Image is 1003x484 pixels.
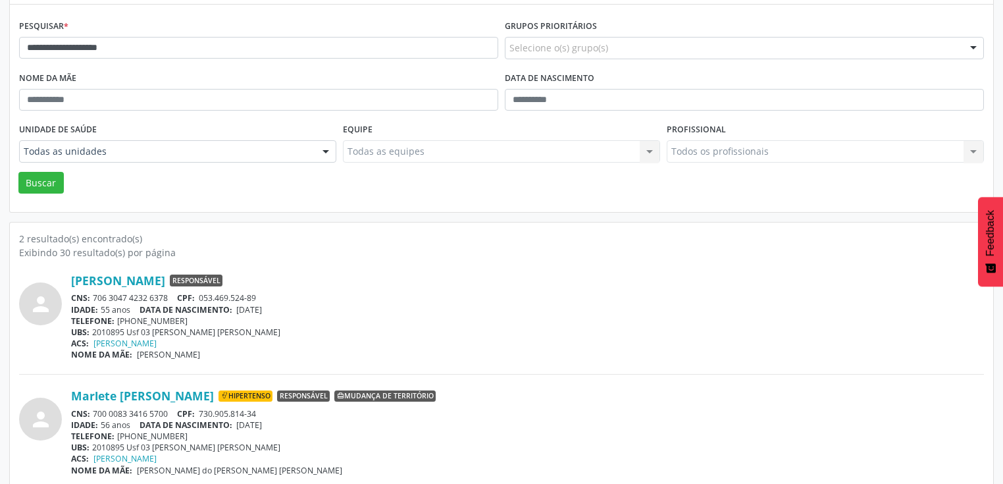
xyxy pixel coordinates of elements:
[71,292,984,304] div: 706 3047 4232 6378
[140,304,232,315] span: DATA DE NASCIMENTO:
[29,292,53,316] i: person
[19,232,984,246] div: 2 resultado(s) encontrado(s)
[137,349,200,360] span: [PERSON_NAME]
[19,246,984,259] div: Exibindo 30 resultado(s) por página
[71,419,984,431] div: 56 anos
[71,465,132,476] span: NOME DA MÃE:
[71,304,98,315] span: IDADE:
[199,408,256,419] span: 730.905.814-34
[343,120,373,140] label: Equipe
[71,442,984,453] div: 2010895 Usf 03 [PERSON_NAME] [PERSON_NAME]
[236,419,262,431] span: [DATE]
[71,389,214,403] a: Marlete [PERSON_NAME]
[71,338,89,349] span: ACS:
[219,390,272,402] span: Hipertenso
[19,16,68,37] label: Pesquisar
[71,273,165,288] a: [PERSON_NAME]
[509,41,608,55] span: Selecione o(s) grupo(s)
[71,442,90,453] span: UBS:
[505,16,597,37] label: Grupos prioritários
[71,327,984,338] div: 2010895 Usf 03 [PERSON_NAME] [PERSON_NAME]
[71,349,132,360] span: NOME DA MÃE:
[71,431,984,442] div: [PHONE_NUMBER]
[177,408,195,419] span: CPF:
[93,453,157,464] a: [PERSON_NAME]
[18,172,64,194] button: Buscar
[71,315,115,327] span: TELEFONE:
[505,68,594,89] label: Data de nascimento
[334,390,436,402] span: Mudança de território
[19,68,76,89] label: Nome da mãe
[140,419,232,431] span: DATA DE NASCIMENTO:
[985,210,996,256] span: Feedback
[71,292,90,304] span: CNS:
[71,327,90,338] span: UBS:
[978,197,1003,286] button: Feedback - Mostrar pesquisa
[277,390,330,402] span: Responsável
[71,453,89,464] span: ACS:
[24,145,309,158] span: Todas as unidades
[137,465,342,476] span: [PERSON_NAME] do [PERSON_NAME] [PERSON_NAME]
[177,292,195,304] span: CPF:
[71,315,984,327] div: [PHONE_NUMBER]
[71,419,98,431] span: IDADE:
[667,120,726,140] label: Profissional
[199,292,256,304] span: 053.469.524-89
[71,431,115,442] span: TELEFONE:
[71,408,90,419] span: CNS:
[71,304,984,315] div: 55 anos
[71,408,984,419] div: 700 0083 3416 5700
[93,338,157,349] a: [PERSON_NAME]
[19,120,97,140] label: Unidade de saúde
[170,275,222,286] span: Responsável
[236,304,262,315] span: [DATE]
[29,408,53,431] i: person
